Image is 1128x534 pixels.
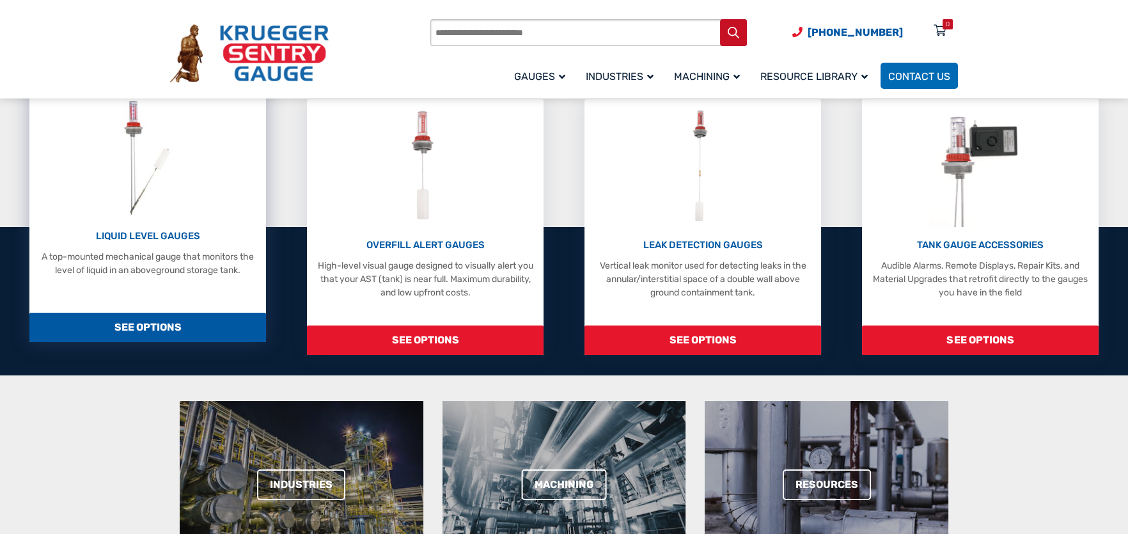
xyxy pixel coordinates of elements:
[674,70,740,82] span: Machining
[677,106,728,227] img: Leak Detection Gauges
[862,326,1099,355] span: SEE OPTIONS
[868,238,1092,253] p: TANK GAUGE ACCESSORIES
[584,99,821,355] a: Leak Detection Gauges LEAK DETECTION GAUGES Vertical leak monitor used for detecting leaks in the...
[946,19,950,29] div: 0
[307,326,544,355] span: SEE OPTIONS
[114,97,182,218] img: Liquid Level Gauges
[862,99,1099,355] a: Tank Gauge Accessories TANK GAUGE ACCESSORIES Audible Alarms, Remote Displays, Repair Kits, and M...
[313,259,537,299] p: High-level visual gauge designed to visually alert you that your AST (tank) is near full. Maximum...
[514,70,565,82] span: Gauges
[868,259,1092,299] p: Audible Alarms, Remote Displays, Repair Kits, and Material Upgrades that retrofit directly to the...
[313,238,537,253] p: OVERFILL ALERT GAUGES
[578,61,666,91] a: Industries
[29,313,266,342] span: SEE OPTIONS
[753,61,881,91] a: Resource Library
[307,99,544,355] a: Overfill Alert Gauges OVERFILL ALERT GAUGES High-level visual gauge designed to visually alert yo...
[783,469,871,500] a: Resources
[591,238,815,253] p: LEAK DETECTION GAUGES
[586,70,654,82] span: Industries
[881,63,958,89] a: Contact Us
[170,24,329,83] img: Krueger Sentry Gauge
[666,61,753,91] a: Machining
[584,326,821,355] span: SEE OPTIONS
[808,26,903,38] span: [PHONE_NUMBER]
[506,61,578,91] a: Gauges
[257,469,345,500] a: Industries
[522,469,607,500] a: Machining
[888,70,950,82] span: Contact Us
[591,259,815,299] p: Vertical leak monitor used for detecting leaks in the annular/interstitial space of a double wall...
[792,24,903,40] a: Phone Number (920) 434-8860
[928,106,1031,227] img: Tank Gauge Accessories
[36,250,260,277] p: A top-mounted mechanical gauge that monitors the level of liquid in an aboveground storage tank.
[29,86,266,342] a: Liquid Level Gauges LIQUID LEVEL GAUGES A top-mounted mechanical gauge that monitors the level of...
[36,229,260,244] p: LIQUID LEVEL GAUGES
[397,106,454,227] img: Overfill Alert Gauges
[760,70,868,82] span: Resource Library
